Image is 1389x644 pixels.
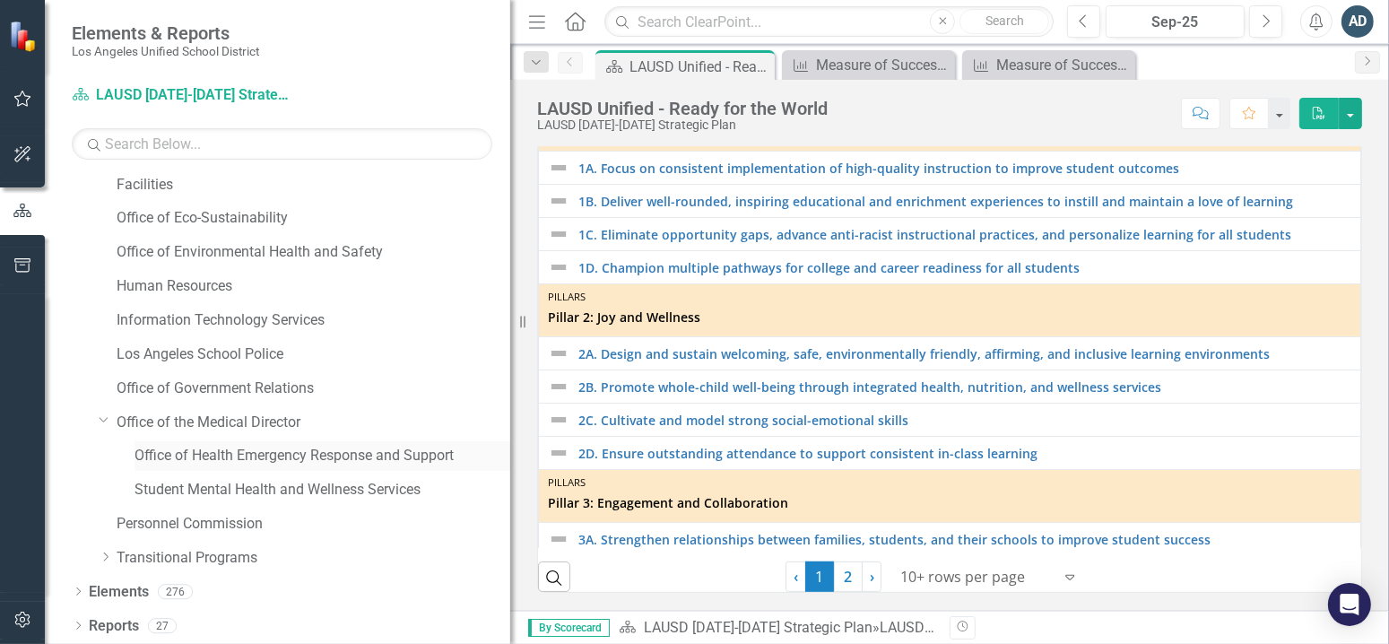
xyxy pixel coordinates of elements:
[148,618,177,633] div: 27
[786,54,951,76] a: Measure of Success - Scorecard Report
[539,404,1361,437] td: Double-Click to Edit Right Click for Context Menu
[539,284,1361,337] td: Double-Click to Edit
[794,567,798,587] span: ‹
[548,528,569,550] img: Not Defined
[117,310,510,331] a: Information Technology Services
[548,290,1351,304] div: Pillars
[996,54,1131,76] div: Measure of Success - Scorecard Report
[548,494,1351,512] span: Pillar 3: Engagement and Collaboration
[117,242,510,263] a: Office of Environmental Health and Safety
[548,343,569,364] img: Not Defined
[72,85,296,106] a: LAUSD [DATE]-[DATE] Strategic Plan
[985,13,1024,28] span: Search
[604,6,1054,38] input: Search ClearPoint...
[578,413,1351,427] a: 2C. Cultivate and model strong social-emotional skills
[539,218,1361,251] td: Double-Click to Edit Right Click for Context Menu
[528,619,610,637] span: By Scorecard
[548,157,569,178] img: Not Defined
[548,309,1351,326] span: Pillar 2: Joy and Wellness
[1112,12,1238,33] div: Sep-25
[880,619,1107,636] div: LAUSD Unified - Ready for the World
[539,185,1361,218] td: Double-Click to Edit Right Click for Context Menu
[548,442,569,464] img: Not Defined
[539,437,1361,470] td: Double-Click to Edit Right Click for Context Menu
[539,152,1361,185] td: Double-Click to Edit Right Click for Context Menu
[548,190,569,212] img: Not Defined
[117,344,510,365] a: Los Angeles School Police
[578,228,1351,241] a: 1C. Eliminate opportunity gaps, advance anti-racist instructional practices, and personalize lear...
[158,584,193,599] div: 276
[548,475,1351,490] div: Pillars
[89,616,139,637] a: Reports
[117,548,510,569] a: Transitional Programs
[117,514,510,535] a: Personnel Commission
[537,118,828,132] div: LAUSD [DATE]-[DATE] Strategic Plan
[805,561,834,592] span: 1
[72,22,259,44] span: Elements & Reports
[548,223,569,245] img: Not Defined
[117,276,510,297] a: Human Resources
[9,21,40,52] img: ClearPoint Strategy
[117,208,510,229] a: Office of Eco-Sustainability
[870,567,874,587] span: ›
[117,413,510,433] a: Office of the Medical Director
[135,480,510,500] a: Student Mental Health and Wellness Services
[72,44,259,58] small: Los Angeles Unified School District
[539,523,1361,556] td: Double-Click to Edit Right Click for Context Menu
[537,99,828,118] div: LAUSD Unified - Ready for the World
[967,54,1131,76] a: Measure of Success - Scorecard Report
[1106,5,1245,38] button: Sep-25
[539,251,1361,284] td: Double-Click to Edit Right Click for Context Menu
[644,619,872,636] a: LAUSD [DATE]-[DATE] Strategic Plan
[548,409,569,431] img: Not Defined
[135,446,510,466] a: Office of Health Emergency Response and Support
[629,56,770,78] div: LAUSD Unified - Ready for the World
[117,175,510,196] a: Facilities
[89,582,149,603] a: Elements
[578,347,1351,361] a: 2A. Design and sustain welcoming, safe, environmentally friendly, affirming, and inclusive learni...
[539,337,1361,370] td: Double-Click to Edit Right Click for Context Menu
[578,380,1351,394] a: 2B. Promote whole-child well-being through integrated health, nutrition, and wellness services
[117,379,510,399] a: Office of Government Relations
[539,370,1361,404] td: Double-Click to Edit Right Click for Context Menu
[834,561,863,592] a: 2
[578,261,1351,274] a: 1D. Champion multiple pathways for college and career readiness for all students
[1328,583,1371,626] div: Open Intercom Messenger
[578,533,1351,546] a: 3A. Strengthen relationships between families, students, and their schools to improve student suc...
[548,376,569,397] img: Not Defined
[1341,5,1374,38] button: AD
[548,257,569,278] img: Not Defined
[578,161,1351,175] a: 1A. Focus on consistent implementation of high-quality instruction to improve student outcomes
[959,9,1049,34] button: Search
[578,447,1351,460] a: 2D. Ensure outstanding attendance to support consistent in-class learning
[619,618,936,639] div: »
[72,128,492,160] input: Search Below...
[578,195,1351,208] a: 1B. Deliver well-rounded, inspiring educational and enrichment experiences to instill and maintai...
[816,54,951,76] div: Measure of Success - Scorecard Report
[539,470,1361,523] td: Double-Click to Edit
